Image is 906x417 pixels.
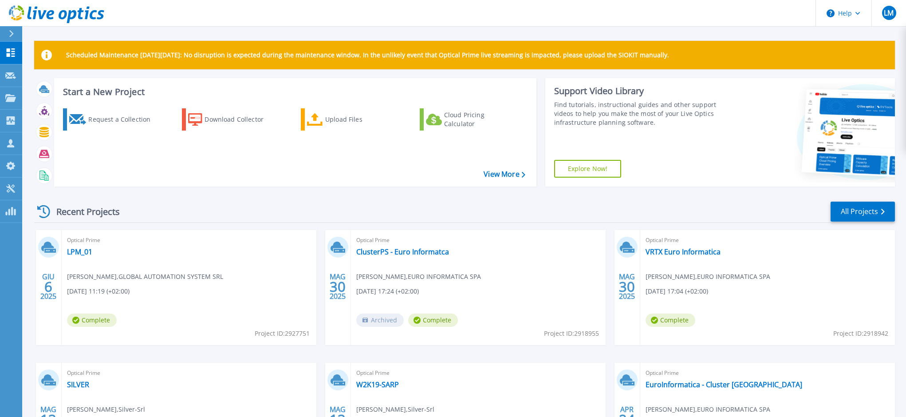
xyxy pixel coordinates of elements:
div: Request a Collection [88,111,159,128]
span: 6 [44,283,52,290]
span: [DATE] 17:24 (+02:00) [356,286,419,296]
a: W2K19-SARP [356,380,399,389]
span: Complete [646,314,695,327]
span: [PERSON_NAME] , EURO INFORMATICA SPA [646,405,770,414]
span: Project ID: 2918955 [544,329,599,338]
span: Optical Prime [356,368,600,378]
a: ClusterPS - Euro Informatca [356,247,449,256]
span: [DATE] 17:04 (+02:00) [646,286,708,296]
span: [PERSON_NAME] , EURO INFORMATICA SPA [356,272,481,282]
span: [PERSON_NAME] , EURO INFORMATICA SPA [646,272,770,282]
a: Request a Collection [63,108,162,131]
h3: Start a New Project [63,87,525,97]
a: Upload Files [301,108,400,131]
div: MAG 2025 [329,270,346,303]
div: Find tutorials, instructional guides and other support videos to help you make the most of your L... [554,100,733,127]
div: MAG 2025 [618,270,635,303]
div: Download Collector [205,111,276,128]
span: [PERSON_NAME] , GLOBAL AUTOMATION SYSTEM SRL [67,272,223,282]
span: Archived [356,314,404,327]
span: Optical Prime [67,368,311,378]
span: LM [884,9,894,16]
div: Recent Projects [34,201,132,222]
a: SILVER [67,380,89,389]
span: 30 [330,283,346,290]
span: Project ID: 2927751 [255,329,310,338]
a: All Projects [831,202,895,222]
a: Explore Now! [554,160,622,178]
p: Scheduled Maintenance [DATE][DATE]: No disruption is expected during the maintenance window. In t... [66,52,669,59]
span: Complete [408,314,458,327]
span: [DATE] 11:19 (+02:00) [67,286,130,296]
a: View More [484,170,525,179]
a: LPM_01 [67,247,92,256]
div: Upload Files [325,111,396,128]
a: VRTX Euro Informatica [646,247,721,256]
span: Optical Prime [646,368,890,378]
div: Cloud Pricing Calculator [444,111,515,128]
div: Support Video Library [554,85,733,97]
div: GIU 2025 [40,270,57,303]
span: 30 [619,283,635,290]
a: EuroInformatica - Cluster [GEOGRAPHIC_DATA] [646,380,802,389]
span: Complete [67,314,117,327]
span: Optical Prime [356,235,600,245]
span: [PERSON_NAME] , Silver-Srl [356,405,434,414]
a: Download Collector [182,108,281,131]
span: Optical Prime [67,235,311,245]
a: Cloud Pricing Calculator [420,108,519,131]
span: Optical Prime [646,235,890,245]
span: [PERSON_NAME] , Silver-Srl [67,405,145,414]
span: Project ID: 2918942 [833,329,888,338]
